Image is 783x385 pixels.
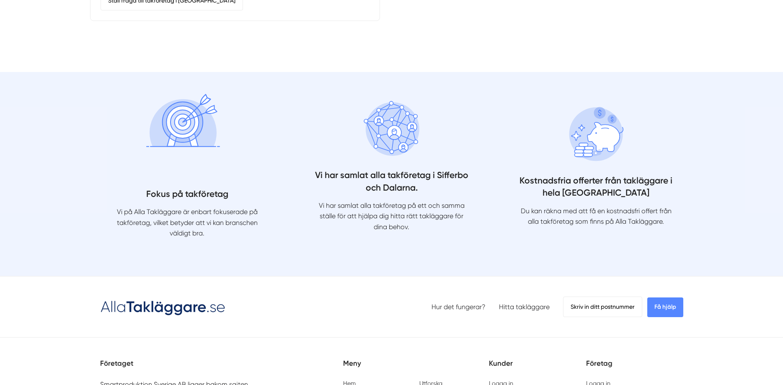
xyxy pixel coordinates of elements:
[314,169,469,200] h4: Vi har samlat alla takföretag i Sifferbo och Dalarna.
[109,188,265,207] h4: Fokus på takföretag
[563,297,642,317] span: Skriv in ditt postnummer
[100,358,343,379] h5: Företaget
[518,206,674,227] p: Du kan räkna med att få en kostnadsfri offert från alla takföretag som finns på Alla Takläggare.
[647,297,683,317] span: Få hjälp
[432,303,486,311] a: Hur det fungerar?
[586,358,683,379] h5: Företag
[314,200,469,232] p: Vi har samlat alla takföretag på ett och samma ställe för att hjälpa dig hitta rätt takläggare fö...
[109,207,265,238] p: Vi på Alla Takläggare är enbart fokuserade på takföretag, vilket betyder att vi kan branschen väl...
[499,303,550,311] a: Hitta takläggare
[100,297,226,317] img: Logotyp Alla Takläggare
[343,358,489,379] h5: Meny
[518,174,674,206] h4: Kostnadsfria offerter från takläggare i hela [GEOGRAPHIC_DATA]
[489,358,586,379] h5: Kunder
